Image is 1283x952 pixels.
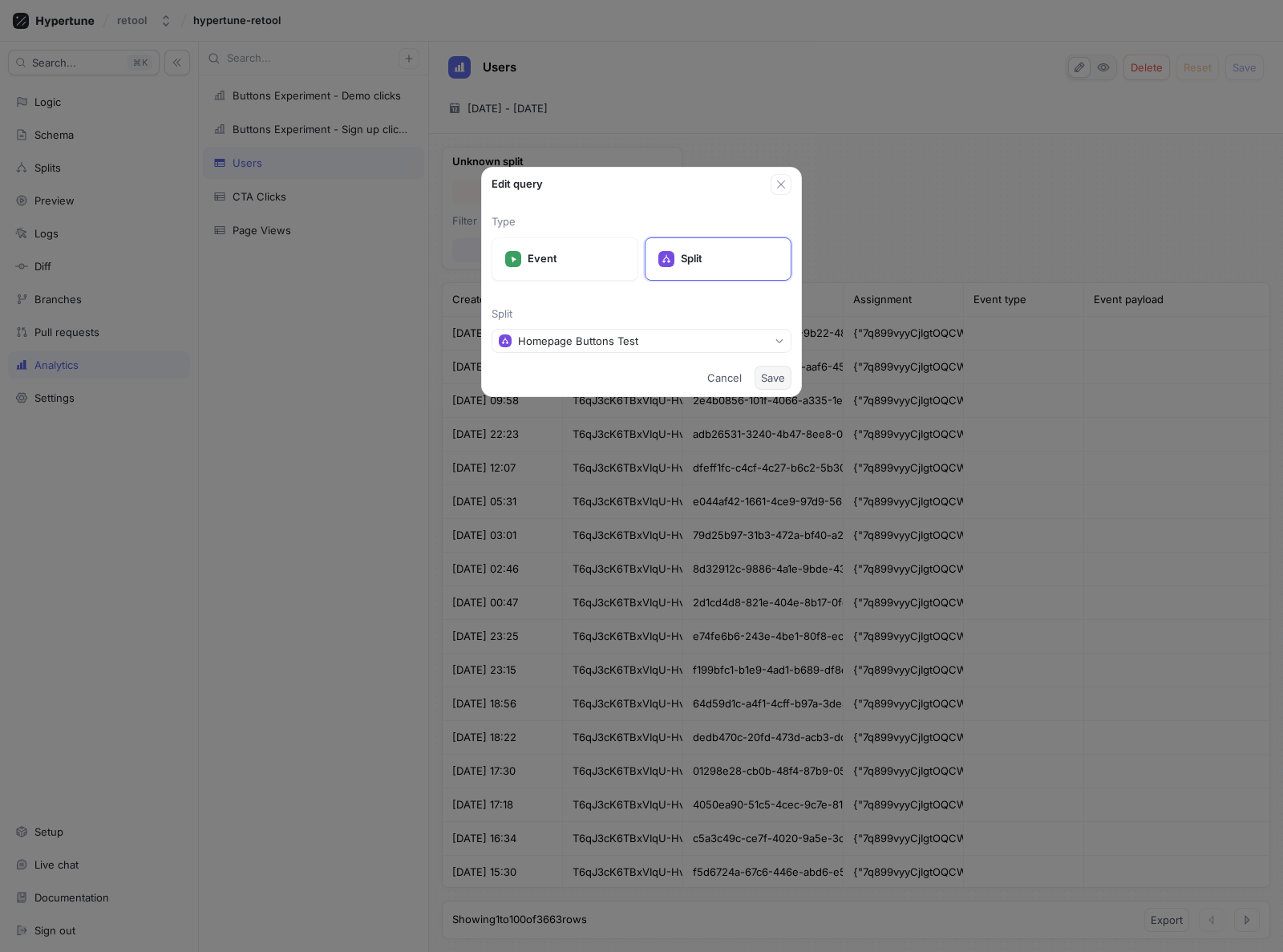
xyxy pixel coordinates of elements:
[492,176,771,192] div: Edit query
[518,334,638,348] div: Homepage Buttons Test
[492,329,791,353] button: Homepage Buttons Test
[761,373,785,383] span: Save
[528,251,625,267] p: Event
[707,373,742,383] span: Cancel
[681,251,778,267] p: Split
[492,214,791,230] p: Type
[492,306,791,322] p: Split
[755,366,791,390] button: Save
[701,366,748,390] button: Cancel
